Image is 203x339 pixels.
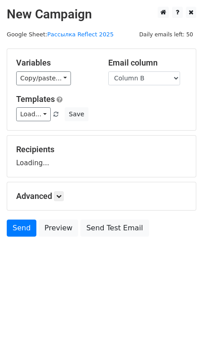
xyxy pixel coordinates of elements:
h2: New Campaign [7,7,196,22]
a: Copy/paste... [16,71,71,85]
a: Рассылка Reflect 2025 [47,31,114,38]
a: Load... [16,107,51,121]
a: Send Test Email [80,220,149,237]
a: Daily emails left: 50 [136,31,196,38]
div: Loading... [16,145,187,168]
h5: Email column [108,58,187,68]
h5: Recipients [16,145,187,154]
a: Preview [39,220,78,237]
h5: Variables [16,58,95,68]
small: Google Sheet: [7,31,114,38]
a: Send [7,220,36,237]
button: Save [65,107,88,121]
h5: Advanced [16,191,187,201]
a: Templates [16,94,55,104]
span: Daily emails left: 50 [136,30,196,40]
